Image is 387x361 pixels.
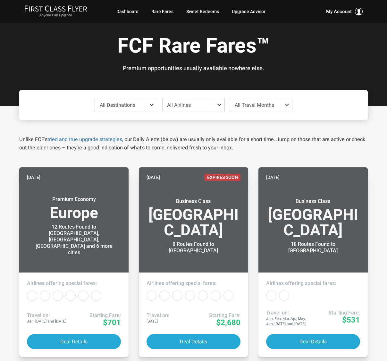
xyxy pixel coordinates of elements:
div: Air Canada [27,290,37,301]
div: Swiss [78,290,88,301]
button: My Account [326,8,363,15]
button: Deal Details [147,334,240,349]
img: First Class Flyer [24,5,87,12]
time: [DATE] [147,174,160,181]
a: Sweet Redeems [186,6,219,17]
div: 12 Routes Found to [GEOGRAPHIC_DATA], [GEOGRAPHIC_DATA], [GEOGRAPHIC_DATA] and 6 more cities [34,224,114,256]
time: [DATE] [266,174,280,181]
h4: Airlines offering special fares: [147,280,240,287]
div: KLM [185,290,195,301]
a: Dashboard [116,6,139,17]
span: Expires Soon [205,174,240,181]
a: Rare Fares [151,6,173,17]
a: [DATE]Business Class[GEOGRAPHIC_DATA]18 Routes Found to [GEOGRAPHIC_DATA]Airlines offering specia... [258,167,368,357]
small: Premium Economy [34,196,114,203]
div: American Airlines [266,290,276,301]
div: Austrian Airlines‎ [40,290,50,301]
h3: Europe [27,196,121,221]
span: All Travel Months [235,102,274,108]
div: United [223,290,234,301]
div: 8 Routes Found to [GEOGRAPHIC_DATA] [153,241,233,254]
p: Unlike FCF’s , our Daily Alerts (below) are usually only available for a short time. Jump on thos... [19,135,367,152]
a: First Class FlyerAnyone Can Upgrade [24,5,87,18]
h3: [GEOGRAPHIC_DATA] [147,198,240,238]
button: Deal Details [266,334,360,349]
div: Lufthansa [65,290,76,301]
div: Austrian Airlines‎ [159,290,170,301]
span: All Airlines [167,102,191,108]
small: Business Class [153,198,233,205]
div: Iberia [53,290,63,301]
div: Lufthansa [198,290,208,301]
div: 18 Routes Found to [GEOGRAPHIC_DATA] [273,241,353,254]
time: [DATE] [27,174,40,181]
div: Swiss [211,290,221,301]
div: Delta Airlines [172,290,182,301]
span: All Destinations [100,102,135,108]
h1: FCF Rare Fares™ [24,35,363,59]
a: [DATE]Expires SoonBusiness Class[GEOGRAPHIC_DATA]8 Routes Found to [GEOGRAPHIC_DATA]Airlines offe... [139,167,248,357]
h4: Airlines offering special fares: [266,280,360,287]
h3: [GEOGRAPHIC_DATA] [266,198,360,238]
h3: Premium opportunities usually available nowhere else. [24,65,363,71]
a: Upgrade Advisor [232,6,265,17]
small: Business Class [273,198,353,205]
h4: Airlines offering special fares: [27,280,121,287]
a: [DATE]Premium EconomyEurope12 Routes Found to [GEOGRAPHIC_DATA], [GEOGRAPHIC_DATA], [GEOGRAPHIC_D... [19,167,129,357]
div: United [91,290,101,301]
div: Air France [147,290,157,301]
small: Anyone Can Upgrade [24,13,87,18]
button: Deal Details [27,334,121,349]
div: United [279,290,289,301]
span: My Account [326,8,352,15]
a: tried and true upgrade strategies [47,136,122,142]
